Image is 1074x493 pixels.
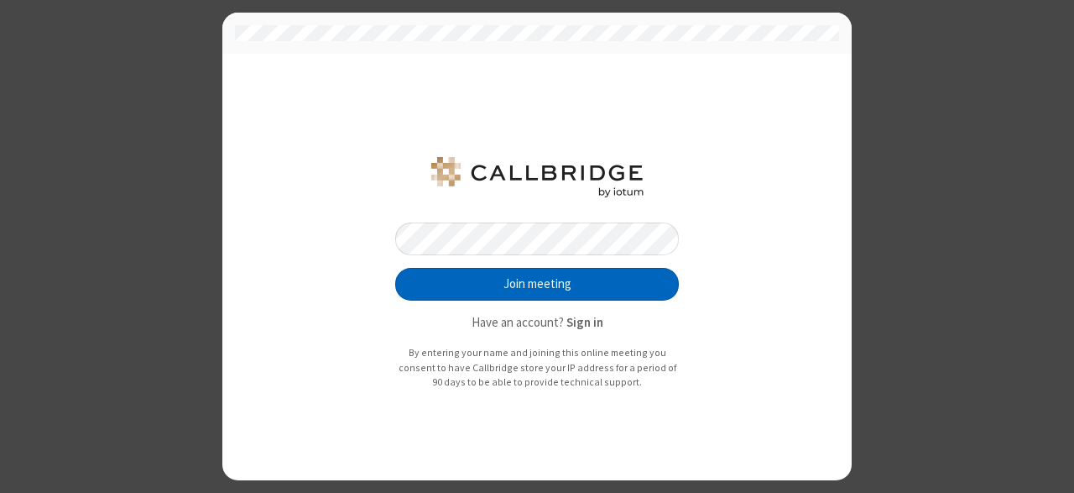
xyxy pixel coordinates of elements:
[566,313,603,333] button: Sign in
[395,345,679,390] p: By entering your name and joining this online meeting you consent to have Callbridge store your I...
[395,313,679,333] p: Have an account?
[395,268,679,302] button: Join meeting
[428,157,646,197] img: iotum.​ucaas.​tech
[566,314,603,330] strong: Sign in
